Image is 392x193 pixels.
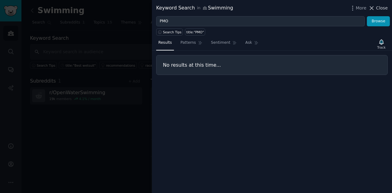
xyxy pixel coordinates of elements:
span: Results [158,40,172,46]
a: Patterns [178,38,204,50]
a: Results [156,38,174,50]
a: title:"PMO" [185,28,205,35]
a: Ask [243,38,261,50]
div: Track [377,45,386,50]
span: Search Tips [163,30,182,34]
button: Close [368,5,388,11]
a: Sentiment [209,38,239,50]
h3: No results at this time... [163,62,381,68]
button: Track [375,38,388,50]
span: More [356,5,367,11]
span: Sentiment [211,40,230,46]
button: Browse [367,16,390,27]
span: in [197,6,200,11]
input: Try a keyword related to your business [156,16,365,27]
span: Close [376,5,388,11]
button: Search Tips [156,28,183,35]
span: Patterns [180,40,196,46]
span: Ask [245,40,252,46]
div: Keyword Search Swimming [156,4,233,12]
div: title:"PMO" [187,30,204,34]
button: More [349,5,367,11]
